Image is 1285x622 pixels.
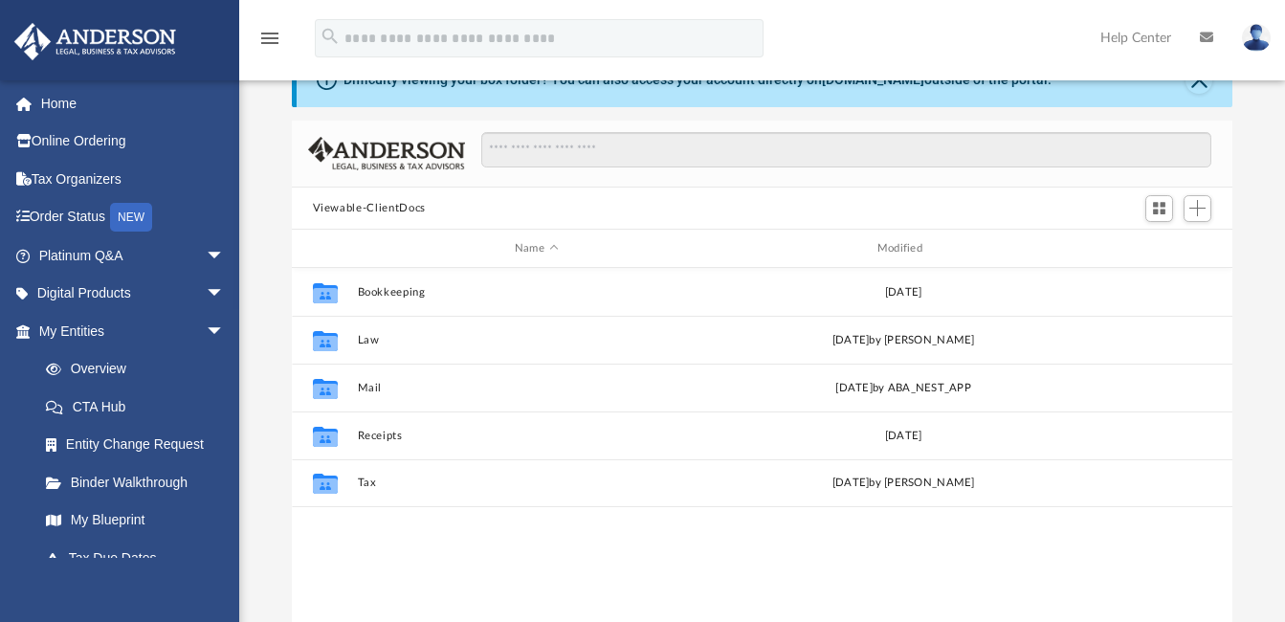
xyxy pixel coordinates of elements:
a: Tax Organizers [13,160,254,198]
a: Tax Due Dates [27,539,254,577]
button: Bookkeeping [357,286,716,299]
div: [DATE] [724,284,1083,301]
a: menu [258,36,281,50]
div: id [1091,240,1225,257]
a: Platinum Q&Aarrow_drop_down [13,236,254,275]
div: [DATE] by ABA_NEST_APP [724,380,1083,397]
a: My Entitiesarrow_drop_down [13,312,254,350]
span: arrow_drop_down [206,312,244,351]
div: Modified [723,240,1082,257]
div: [DATE] by [PERSON_NAME] [724,332,1083,349]
a: Overview [27,350,254,389]
button: Law [357,334,716,346]
div: NEW [110,203,152,232]
button: Mail [357,382,716,394]
button: Switch to Grid View [1145,195,1174,222]
span: arrow_drop_down [206,275,244,314]
i: search [320,26,341,47]
a: Order StatusNEW [13,198,254,237]
a: Entity Change Request [27,426,254,464]
a: CTA Hub [27,388,254,426]
div: id [299,240,347,257]
button: Tax [357,478,716,490]
span: arrow_drop_down [206,236,244,276]
div: [DATE] [724,428,1083,445]
div: [DATE] by [PERSON_NAME] [724,475,1083,492]
a: Digital Productsarrow_drop_down [13,275,254,313]
i: menu [258,27,281,50]
button: Viewable-ClientDocs [313,200,426,217]
a: Online Ordering [13,122,254,161]
a: Binder Walkthrough [27,463,254,501]
a: My Blueprint [27,501,244,540]
button: Receipts [357,430,716,442]
a: Home [13,84,254,122]
button: Add [1184,195,1212,222]
img: User Pic [1242,24,1271,52]
input: Search files and folders [481,132,1211,168]
img: Anderson Advisors Platinum Portal [9,23,182,60]
div: Name [356,240,715,257]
